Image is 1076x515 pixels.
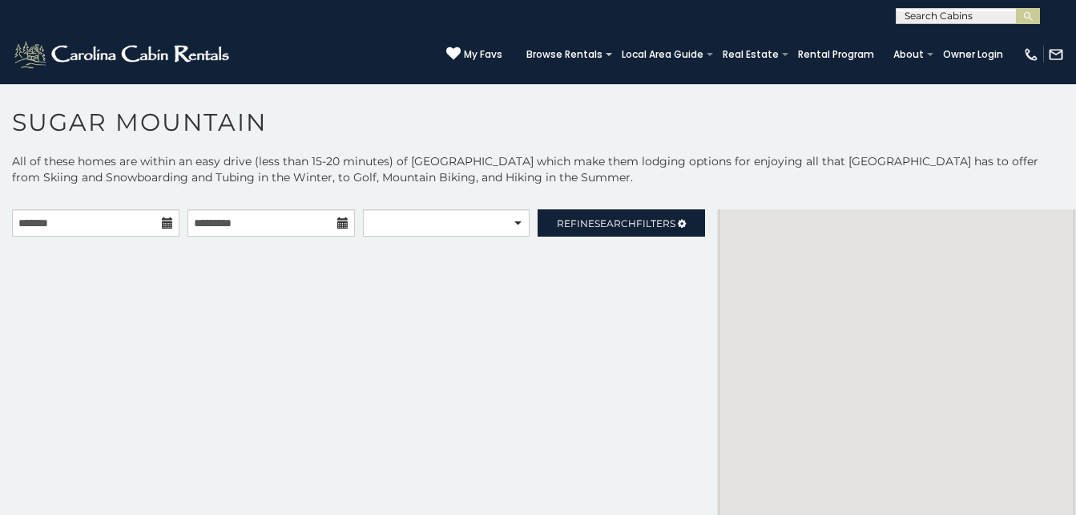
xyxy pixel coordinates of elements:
a: Browse Rentals [518,43,611,66]
a: About [885,43,932,66]
img: White-1-2.png [12,39,234,71]
a: Local Area Guide [614,43,711,66]
span: My Favs [464,47,502,62]
a: Owner Login [935,43,1011,66]
span: Search [594,217,636,229]
span: Refine Filters [557,217,675,229]
a: Rental Program [790,43,882,66]
a: My Favs [446,47,502,63]
a: Real Estate [715,43,787,66]
a: RefineSearchFilters [538,209,705,237]
img: phone-regular-white.png [1023,47,1039,63]
img: mail-regular-white.png [1048,47,1064,63]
